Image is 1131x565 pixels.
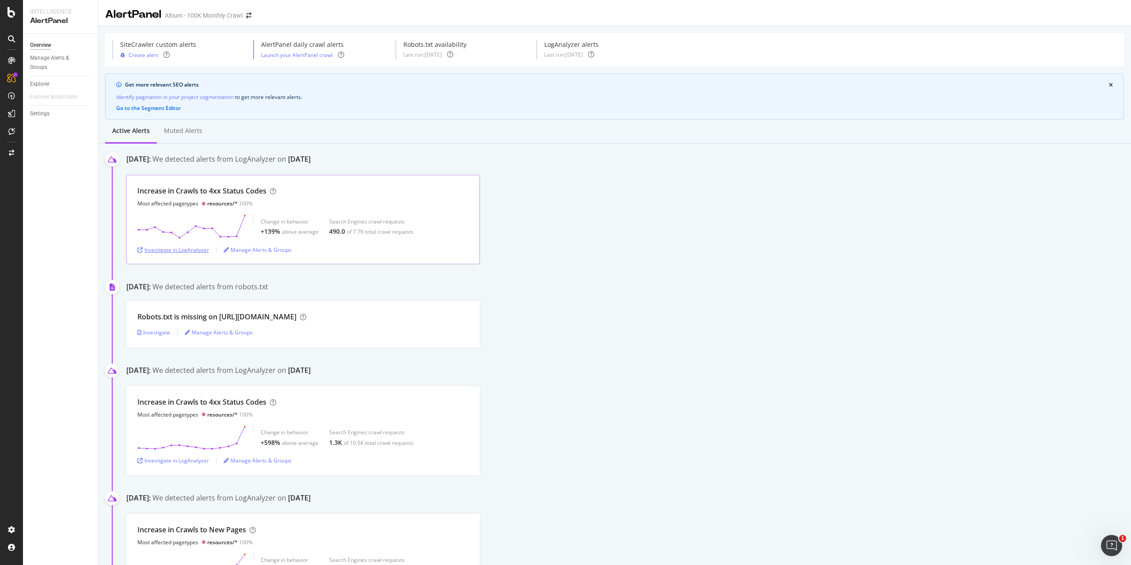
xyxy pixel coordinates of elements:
[544,51,583,58] div: Last run: [DATE]
[329,428,414,436] div: Search Engines crawl requests
[30,41,51,50] div: Overview
[1107,80,1115,90] button: close banner
[126,282,151,292] div: [DATE]:
[30,92,87,102] a: Explorer Bookmarks
[246,12,251,19] div: arrow-right-arrow-left
[261,428,319,436] div: Change in behavior
[126,493,151,505] div: [DATE]:
[261,556,319,564] div: Change in behavior
[282,228,319,235] div: above average
[207,411,238,418] div: resources/*
[261,218,319,225] div: Change in behavior
[116,105,181,111] button: Go to the Segment Editor
[207,200,253,207] div: 100%
[344,439,414,447] div: of 10.5K total crawl requests
[129,51,158,59] div: Create alert
[261,51,333,59] button: Launch your AlertPanel crawl
[1119,535,1126,542] span: 1
[137,312,296,322] div: Robots.txt is missing on [URL][DOMAIN_NAME]
[116,92,234,102] a: Identify pagination in your project segmentation
[116,92,1113,102] div: to get more relevant alerts .
[137,186,266,196] div: Increase in Crawls to 4xx Status Codes
[137,329,170,336] a: Investigate
[207,538,238,546] div: resources/*
[30,53,91,72] a: Manage Alerts & Groups
[105,7,161,22] div: AlertPanel
[30,80,49,89] div: Explorer
[224,457,292,464] a: Manage Alerts & Groups
[165,11,243,20] div: Altium - 100K Monthly Crawl
[120,51,158,59] button: Create alert
[30,109,49,118] div: Settings
[403,40,467,49] div: Robots.txt availability
[329,227,345,236] div: 490.0
[185,329,253,336] a: Manage Alerts & Groups
[137,454,209,468] button: Investigate in LogAnalyzer
[137,200,198,207] div: Most affected pagetypes
[30,41,91,50] a: Overview
[207,200,238,207] div: resources/*
[137,457,209,464] a: Investigate in LogAnalyzer
[30,7,91,16] div: Intelligence
[164,126,202,135] div: Muted alerts
[544,40,599,49] div: LogAnalyzer alerts
[137,326,170,340] button: Investigate
[137,538,198,546] div: Most affected pagetypes
[288,365,311,375] div: [DATE]
[30,80,91,89] a: Explorer
[261,227,280,236] div: +139%
[152,282,268,292] div: We detected alerts from robots.txt
[137,246,209,254] a: Investigate in LogAnalyzer
[288,493,311,503] div: [DATE]
[30,109,91,118] a: Settings
[30,53,83,72] div: Manage Alerts & Groups
[105,73,1124,120] div: info banner
[288,154,311,164] div: [DATE]
[120,40,196,49] div: SiteCrawler custom alerts
[329,556,414,564] div: Search Engines crawl requests
[126,365,151,377] div: [DATE]:
[224,243,292,257] button: Manage Alerts & Groups
[112,126,150,135] div: Active alerts
[137,397,266,407] div: Increase in Crawls to 4xx Status Codes
[185,326,253,340] button: Manage Alerts & Groups
[30,16,91,26] div: AlertPanel
[126,154,151,166] div: [DATE]:
[137,525,246,535] div: Increase in Crawls to New Pages
[207,411,253,418] div: 100%
[282,439,319,447] div: above average
[329,218,414,225] div: Search Engines crawl requests
[224,246,292,254] a: Manage Alerts & Groups
[1101,535,1122,556] iframe: Intercom live chat
[30,92,78,102] div: Explorer Bookmarks
[207,538,253,546] div: 100%
[152,493,311,505] div: We detected alerts from LogAnalyzer on
[224,454,292,468] button: Manage Alerts & Groups
[125,81,1109,89] div: Get more relevant SEO alerts
[152,365,311,377] div: We detected alerts from LogAnalyzer on
[261,438,280,447] div: +598%
[347,228,414,235] div: of 7.7K total crawl requests
[137,243,209,257] button: Investigate in LogAnalyzer
[329,438,342,447] div: 1.3K
[261,40,344,49] div: AlertPanel daily crawl alerts
[152,154,311,166] div: We detected alerts from LogAnalyzer on
[403,51,442,58] div: Last run: [DATE]
[137,411,198,418] div: Most affected pagetypes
